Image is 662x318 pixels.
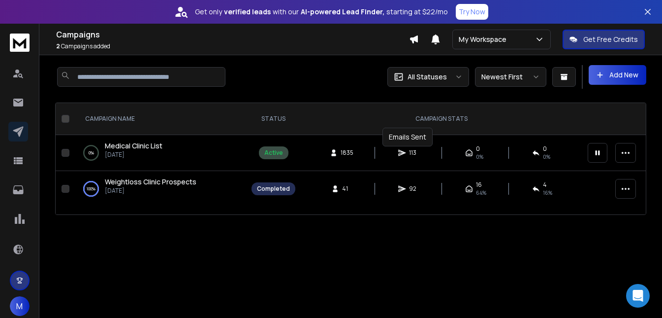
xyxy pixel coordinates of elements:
[10,34,30,52] img: logo
[56,42,409,50] p: Campaigns added
[382,128,433,146] div: Emails Sent
[476,181,482,189] span: 16
[10,296,30,316] button: M
[563,30,645,49] button: Get Free Credits
[73,135,246,171] td: 0%Medical Clinic List[DATE]
[264,149,283,157] div: Active
[56,29,409,40] h1: Campaigns
[73,103,246,135] th: CAMPAIGN NAME
[105,177,196,186] span: Weightloss Clinic Prospects
[246,103,301,135] th: STATUS
[87,184,95,194] p: 100 %
[105,141,162,151] a: Medical Clinic List
[89,148,94,158] p: 0 %
[105,141,162,150] span: Medical Clinic List
[105,177,196,187] a: Weightloss Clinic Prospects
[195,7,448,17] p: Get only with our starting at $22/mo
[301,103,582,135] th: CAMPAIGN STATS
[476,145,480,153] span: 0
[459,7,485,17] p: Try Now
[583,35,638,44] p: Get Free Credits
[341,149,353,157] span: 1835
[459,35,510,44] p: My Workspace
[224,7,271,17] strong: verified leads
[105,151,162,159] p: [DATE]
[342,185,352,193] span: 41
[409,185,419,193] span: 92
[301,7,384,17] strong: AI-powered Lead Finder,
[543,153,550,161] span: 0 %
[476,189,486,197] span: 64 %
[456,4,488,20] button: Try Now
[589,65,646,85] button: Add New
[543,181,547,189] span: 4
[408,72,447,82] p: All Statuses
[626,284,650,308] div: Open Intercom Messenger
[73,171,246,207] td: 100%Weightloss Clinic Prospects[DATE]
[543,189,552,197] span: 16 %
[56,42,60,50] span: 2
[409,149,419,157] span: 113
[476,153,483,161] span: 0 %
[257,185,290,193] div: Completed
[543,145,547,153] span: 0
[105,187,196,195] p: [DATE]
[475,67,546,87] button: Newest First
